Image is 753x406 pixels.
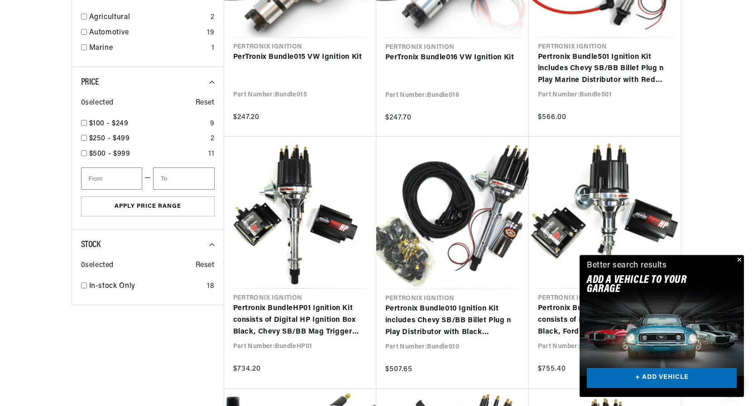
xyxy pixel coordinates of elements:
a: PerTronix Bundle016 VW Ignition Kit [385,52,520,64]
a: + ADD VEHICLE [587,368,737,388]
div: 2 [211,133,215,145]
a: Agricultural [89,12,207,24]
a: Pertronix Bundle501 Ignition Kit includes Chevy SB/BB Billet Plug n Play Marine Distributor with ... [538,52,672,86]
a: PerTronix Bundle015 VW Ignition Kit [233,52,367,63]
span: 0 selected [81,97,114,109]
div: Better search results [587,259,667,272]
span: Reset [196,97,215,109]
span: $500 - $999 [89,150,130,158]
button: Apply Price Range [81,196,215,217]
input: From [81,167,142,190]
span: — [144,172,151,184]
div: 11 [208,148,214,160]
div: 18 [207,281,214,292]
a: Pertronix BundleHP05 Ignition Kit consists of Digital HP Ignition Box Black, Ford 351W Mag Trigge... [538,303,672,338]
h2: Add A VEHICLE to your garage [587,276,714,294]
span: $250 - $499 [89,135,130,142]
div: 1 [211,43,215,54]
input: To [153,167,214,190]
a: Pertronix BundleHP01 Ignition Kit consists of Digital HP Ignition Box Black, Chevy SB/BB Mag Trig... [233,303,367,338]
div: 9 [210,118,215,130]
button: Close [733,255,744,266]
span: 0 selected [81,260,114,272]
a: Marine [89,43,208,54]
span: $100 - $249 [89,120,129,127]
a: Pertronix Bundle010 Ignition Kit includes Chevy SB/BB Billet Plug n Play Distributor with Black [... [385,303,520,338]
span: Stock [81,240,101,249]
div: 19 [207,27,214,39]
span: Price [81,78,99,87]
a: Automotive [89,27,204,39]
a: In-stock Only [89,281,204,292]
div: 2 [211,12,215,24]
span: Reset [196,260,215,272]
